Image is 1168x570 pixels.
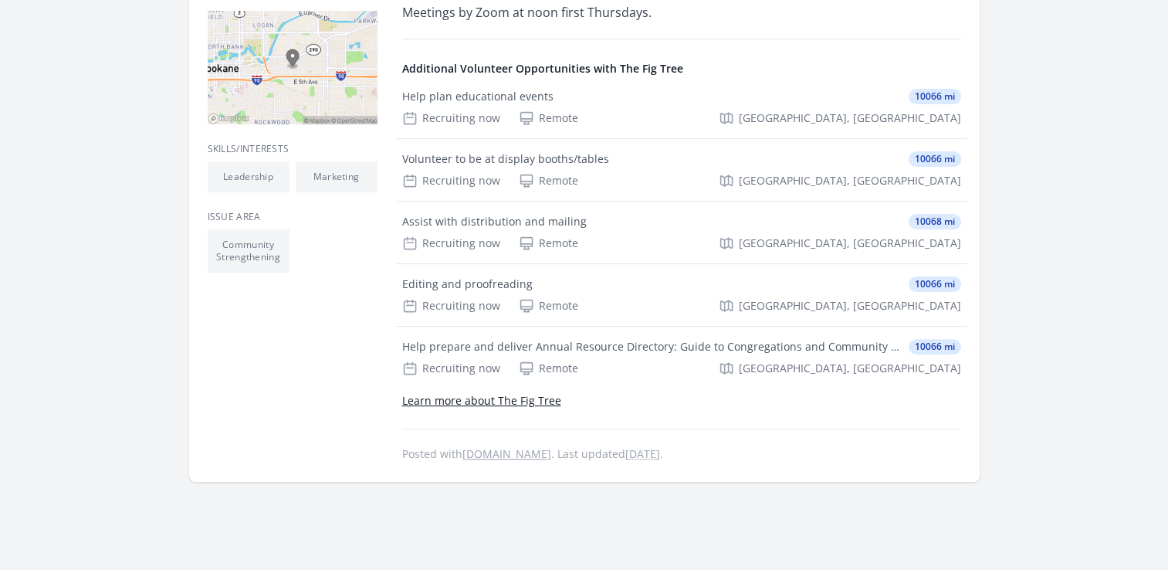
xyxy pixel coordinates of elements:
[402,298,500,314] div: Recruiting now
[909,339,961,355] span: 10066 mi
[402,393,561,408] a: Learn more about The Fig Tree
[909,89,961,104] span: 10066 mi
[402,151,609,167] div: Volunteer to be at display booths/tables
[402,236,500,251] div: Recruiting now
[396,76,967,138] a: Help plan educational events 10066 mi Recruiting now Remote [GEOGRAPHIC_DATA], [GEOGRAPHIC_DATA]
[909,277,961,292] span: 10066 mi
[519,173,578,188] div: Remote
[402,110,500,126] div: Recruiting now
[739,110,961,126] span: [GEOGRAPHIC_DATA], [GEOGRAPHIC_DATA]
[296,161,377,192] li: Marketing
[625,446,660,461] abbr: Wed, Aug 13, 2025 10:40 PM
[396,139,967,201] a: Volunteer to be at display booths/tables 10066 mi Recruiting now Remote [GEOGRAPHIC_DATA], [GEOGR...
[208,11,377,124] img: Map
[739,173,961,188] span: [GEOGRAPHIC_DATA], [GEOGRAPHIC_DATA]
[462,446,551,461] a: [DOMAIN_NAME]
[402,277,533,292] div: Editing and proofreading
[396,327,967,388] a: Help prepare and deliver Annual Resource Directory: Guide to Congregations and Community Resource...
[396,202,967,263] a: Assist with distribution and mailing 10068 mi Recruiting now Remote [GEOGRAPHIC_DATA], [GEOGRAPHI...
[402,89,554,104] div: Help plan educational events
[519,298,578,314] div: Remote
[519,236,578,251] div: Remote
[402,61,961,76] h4: Additional Volunteer Opportunities with The Fig Tree
[402,361,500,376] div: Recruiting now
[402,214,587,229] div: Assist with distribution and mailing
[909,151,961,167] span: 10066 mi
[402,339,902,355] div: Help prepare and deliver Annual Resource Directory: Guide to Congregations and Community Resources
[739,361,961,376] span: [GEOGRAPHIC_DATA], [GEOGRAPHIC_DATA]
[519,361,578,376] div: Remote
[519,110,578,126] div: Remote
[402,448,961,460] p: Posted with . Last updated .
[208,161,289,192] li: Leadership
[402,2,854,23] p: Meetings by Zoom at noon first Thursdays.
[208,211,377,223] h3: Issue area
[739,236,961,251] span: [GEOGRAPHIC_DATA], [GEOGRAPHIC_DATA]
[402,173,500,188] div: Recruiting now
[739,298,961,314] span: [GEOGRAPHIC_DATA], [GEOGRAPHIC_DATA]
[909,214,961,229] span: 10068 mi
[396,264,967,326] a: Editing and proofreading 10066 mi Recruiting now Remote [GEOGRAPHIC_DATA], [GEOGRAPHIC_DATA]
[208,143,377,155] h3: Skills/Interests
[208,229,289,273] li: Community Strengthening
